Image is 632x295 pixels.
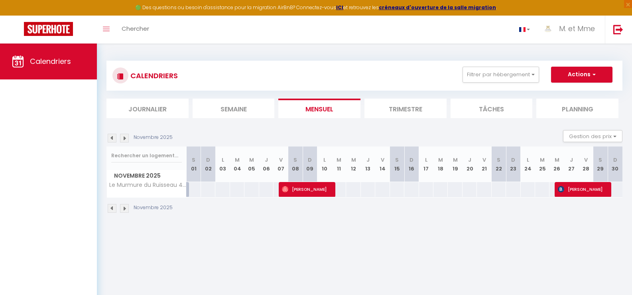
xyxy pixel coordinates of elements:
abbr: S [395,156,399,164]
abbr: V [279,156,283,164]
abbr: M [337,156,341,164]
th: 30 [608,147,622,182]
th: 10 [317,147,331,182]
abbr: D [613,156,617,164]
th: 08 [288,147,303,182]
img: logout [613,24,623,34]
abbr: D [308,156,312,164]
th: 16 [404,147,419,182]
th: 03 [215,147,230,182]
img: ... [542,23,554,35]
th: 21 [477,147,491,182]
button: Filtrer par hébergement [463,67,539,83]
abbr: J [265,156,268,164]
span: Chercher [122,24,149,33]
span: [PERSON_NAME] [558,182,606,197]
li: Journalier [106,99,189,118]
th: 23 [506,147,520,182]
abbr: D [511,156,515,164]
abbr: D [206,156,210,164]
span: M. et Mme [559,24,595,34]
th: 01 [187,147,201,182]
abbr: L [527,156,529,164]
span: [PERSON_NAME] [282,182,330,197]
abbr: V [482,156,486,164]
th: 27 [564,147,579,182]
li: Trimestre [364,99,447,118]
abbr: J [570,156,573,164]
th: 22 [492,147,506,182]
a: Chercher [116,16,155,44]
abbr: M [351,156,356,164]
th: 02 [201,147,215,182]
li: Mensuel [278,99,360,118]
button: Gestion des prix [563,130,622,142]
th: 20 [463,147,477,182]
a: ... M. et Mme [536,16,605,44]
th: 09 [303,147,317,182]
abbr: J [366,156,370,164]
span: Novembre 2025 [107,170,186,182]
abbr: V [381,156,384,164]
abbr: M [540,156,545,164]
h3: CALENDRIERS [128,67,178,85]
abbr: S [599,156,602,164]
abbr: L [323,156,326,164]
span: Le Murmure du Ruisseau 4* - Sauna, terrasse & BBQ [108,182,188,188]
th: 06 [259,147,274,182]
th: 11 [332,147,346,182]
abbr: M [235,156,240,164]
th: 07 [274,147,288,182]
th: 26 [549,147,564,182]
th: 24 [521,147,535,182]
abbr: S [293,156,297,164]
th: 17 [419,147,433,182]
p: Novembre 2025 [134,134,173,141]
th: 14 [375,147,390,182]
a: ICI [336,4,343,11]
th: 15 [390,147,404,182]
abbr: M [438,156,443,164]
th: 13 [361,147,375,182]
abbr: M [555,156,559,164]
li: Semaine [193,99,275,118]
th: 18 [433,147,448,182]
abbr: M [249,156,254,164]
input: Rechercher un logement... [111,148,182,163]
th: 05 [244,147,259,182]
th: 28 [579,147,593,182]
th: 19 [448,147,462,182]
img: Super Booking [24,22,73,36]
li: Planning [536,99,618,118]
abbr: J [468,156,471,164]
abbr: S [192,156,195,164]
button: Actions [551,67,612,83]
abbr: S [497,156,500,164]
abbr: V [584,156,588,164]
th: 25 [535,147,549,182]
th: 29 [593,147,608,182]
button: Ouvrir le widget de chat LiveChat [6,3,30,27]
span: Calendriers [30,56,71,66]
th: 12 [346,147,360,182]
abbr: L [425,156,427,164]
abbr: D [410,156,413,164]
a: créneaux d'ouverture de la salle migration [379,4,496,11]
abbr: L [222,156,224,164]
p: Novembre 2025 [134,204,173,212]
th: 04 [230,147,244,182]
li: Tâches [451,99,533,118]
abbr: M [453,156,458,164]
